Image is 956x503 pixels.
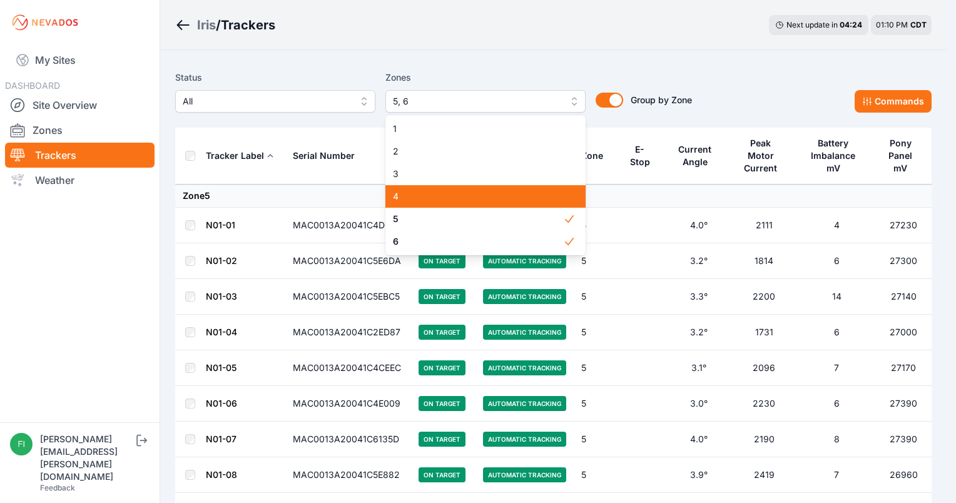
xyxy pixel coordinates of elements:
button: 5, 6 [385,90,586,113]
span: 4 [393,190,563,203]
div: 5, 6 [385,115,586,255]
span: 2 [393,145,563,158]
span: 1 [393,123,563,135]
span: 3 [393,168,563,180]
span: 5 [393,213,563,225]
span: 6 [393,235,563,248]
span: 5, 6 [393,94,561,109]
